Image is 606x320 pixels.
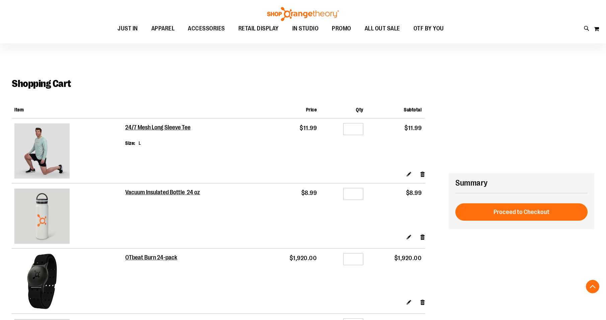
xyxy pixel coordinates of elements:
[455,203,588,221] button: Proceed to Checkout
[290,255,317,261] span: $1,920.00
[404,125,422,131] span: $11.99
[125,189,201,196] a: Vacuum Insulated Bottle 24 oz
[301,190,317,196] span: $8.99
[139,140,141,146] dd: L
[188,21,225,36] span: ACCESSORIES
[394,255,422,261] span: $1,920.00
[406,190,422,196] span: $8.99
[14,123,70,179] img: 24/7 Mesh Long Sleeve Tee
[300,125,317,131] span: $11.99
[413,21,444,36] span: OTF BY YOU
[455,177,588,189] h2: Summary
[14,107,24,112] span: Item
[586,280,599,293] button: Back To Top
[14,254,123,311] a: OTbeat Burn 24-pack
[420,233,426,240] a: Remove item
[238,21,279,36] span: RETAIL DISPLAY
[420,299,426,306] a: Remove item
[266,7,340,21] img: Shop Orangetheory
[118,21,138,36] span: JUST IN
[356,107,363,112] span: Qty
[125,140,135,146] dt: Size
[332,21,351,36] span: PROMO
[365,21,400,36] span: ALL OUT SALE
[494,208,549,216] span: Proceed to Checkout
[151,21,175,36] span: APPAREL
[14,123,123,180] a: 24/7 Mesh Long Sleeve Tee
[125,254,178,261] a: OTbeat Burn 24-pack
[12,78,71,89] span: Shopping Cart
[420,170,426,177] a: Remove item
[14,189,70,244] img: Vacuum Insulated Bottle 24 oz
[292,21,319,36] span: IN STUDIO
[14,189,123,245] a: Vacuum Insulated Bottle 24 oz
[306,107,317,112] span: Price
[125,124,191,131] a: 24/7 Mesh Long Sleeve Tee
[404,107,422,112] span: Subtotal
[14,254,70,309] img: OTbeat Burn 24-pack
